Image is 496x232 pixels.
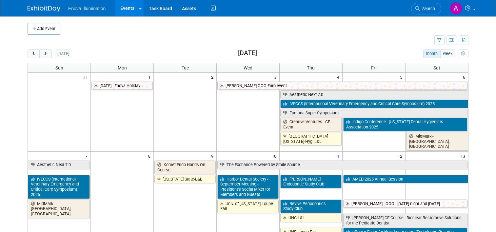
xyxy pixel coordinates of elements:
[217,175,279,199] a: Harbor Dental Society - September Meeting - President’s Social Mixer for Members and Guests
[411,3,441,14] a: Search
[217,161,467,169] a: The Exchance Powered by Smile Source
[238,49,257,57] h2: [DATE]
[460,152,468,160] span: 13
[280,132,342,145] a: [GEOGRAPHIC_DATA][US_STATE]-Hyg. L&L
[82,73,90,81] span: 31
[334,152,342,160] span: 11
[406,132,468,151] a: MidMark - [GEOGRAPHIC_DATA], [GEOGRAPHIC_DATA]
[271,152,279,160] span: 10
[307,65,315,70] span: Thu
[343,200,467,208] a: [PERSON_NAME] - OOO - [DATE] night and [DATE]
[28,175,90,199] a: IVECCS (International Veterinary Emergency and Critical Care Symposium) 2025
[217,200,279,213] a: Univ. of [US_STATE]-Loupe Fair
[280,175,342,188] a: [PERSON_NAME] Endodontic Study Club
[148,73,153,81] span: 1
[462,73,468,81] span: 6
[343,214,467,227] a: [PERSON_NAME] CE Course - Bioclear Restorative Solutions for the Pediatric Dentist
[210,73,216,81] span: 2
[85,152,90,160] span: 7
[273,73,279,81] span: 3
[459,49,468,58] button: myCustomButton
[91,82,153,90] a: [DATE] - Enova Holiday
[55,49,72,58] button: [DATE]
[371,65,376,70] span: Fri
[399,73,405,81] span: 5
[423,49,441,58] button: month
[343,175,468,184] a: AMED 2025 Annual Session
[68,6,106,11] span: Enova Illumination
[210,152,216,160] span: 9
[148,152,153,160] span: 8
[280,109,467,117] a: Fontona Super Symposium
[280,90,468,99] a: Aesthetic Next 7.0
[420,6,435,11] span: Search
[280,214,342,222] a: UNC-L&L
[39,49,51,58] button: next
[182,65,189,70] span: Tue
[28,23,60,35] button: Add Event
[343,118,467,131] a: Indigo Conference - [US_STATE] Dental Hygienists Association 2025
[118,65,127,70] span: Mon
[154,161,216,174] a: Komet Endo Hands-On Course
[217,82,467,90] a: [PERSON_NAME] OOO Euro event
[55,65,63,70] span: Sun
[440,49,455,58] button: week
[280,200,342,213] a: Revive Periodontics - Study Club
[280,118,342,131] a: Creative Ventures - CE Event
[28,6,60,12] img: ExhibitDay
[433,65,440,70] span: Sat
[397,152,405,160] span: 12
[280,100,468,108] a: IVECCS (International Veterinary Emergency and Critical Care Symposium) 2025
[28,200,90,218] a: MidMark - [GEOGRAPHIC_DATA], [GEOGRAPHIC_DATA]
[244,65,252,70] span: Wed
[28,49,40,58] button: prev
[450,2,462,15] img: Andrea Miller
[154,175,216,184] a: [US_STATE] State-L&L
[336,73,342,81] span: 4
[461,52,466,56] i: Personalize Calendar
[28,161,90,169] a: Aesthetic Next 7.0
